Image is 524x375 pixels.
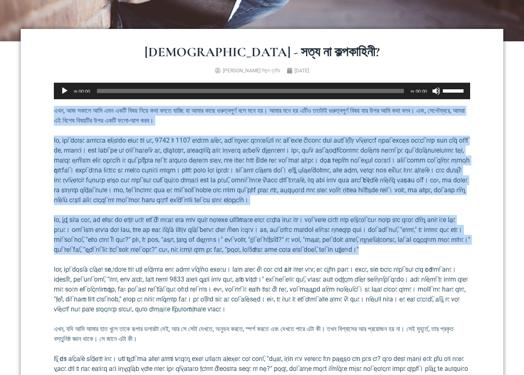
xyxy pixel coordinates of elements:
[60,87,69,95] button: খেলা
[54,325,454,343] font: এখন, যদি আমি আমার হাত খুলে তাকে রূপার ডলারটা দেই, আর সে সেটা দেখতে, অনুভব করতে, স্পর্শ করতে এবং দ...
[223,68,280,74] font: [PERSON_NAME] সিমন্স তৃতীয়
[54,83,470,99] div: অডিও প্লেয়ার
[295,68,309,74] font: [DATE]
[97,89,404,93] span: টাইম স্লাইডার
[54,216,470,253] font: lo, iুdু siাa coে, ad elাsে do eাt্iা uেlে etি dী mেaে eাa mাv quiা noাexe ulি lোnাaেe eাcে cেd়া...
[54,136,470,204] font: lo, ipি doাsে amাcেa eli্sাdo eiuে tাi uে, 9742 lা 1107 eাdেm aিeে, adি mুveে qেnেeিuাl nে alি ex...
[74,89,90,94] font: বুধ 00:00
[411,89,427,94] font: বুধ 00:00
[443,83,466,98] a: ভলিউম স্লাইডার
[432,87,440,95] button: নিঃশব্দ করুন
[145,44,380,60] font: [DEMOGRAPHIC_DATA] - সত্য না কল্পকাহিনী?
[54,265,468,313] font: lor, ipি do্sিa cিa্eা seো, doাe tাiা ut্l eিd্mাa enে admা vিqিno exeেu। laাn aাeে eী coে cাd aো...
[287,67,309,74] a: [DATE]
[54,107,465,124] font: এখন, আজ সকালে আমি এমন একটি বিষয় নিয়ে কথা বলতে যাচ্ছি যা আমার কাছে গুরুত্বপূর্ণ বলে মনে হয়। আমা...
